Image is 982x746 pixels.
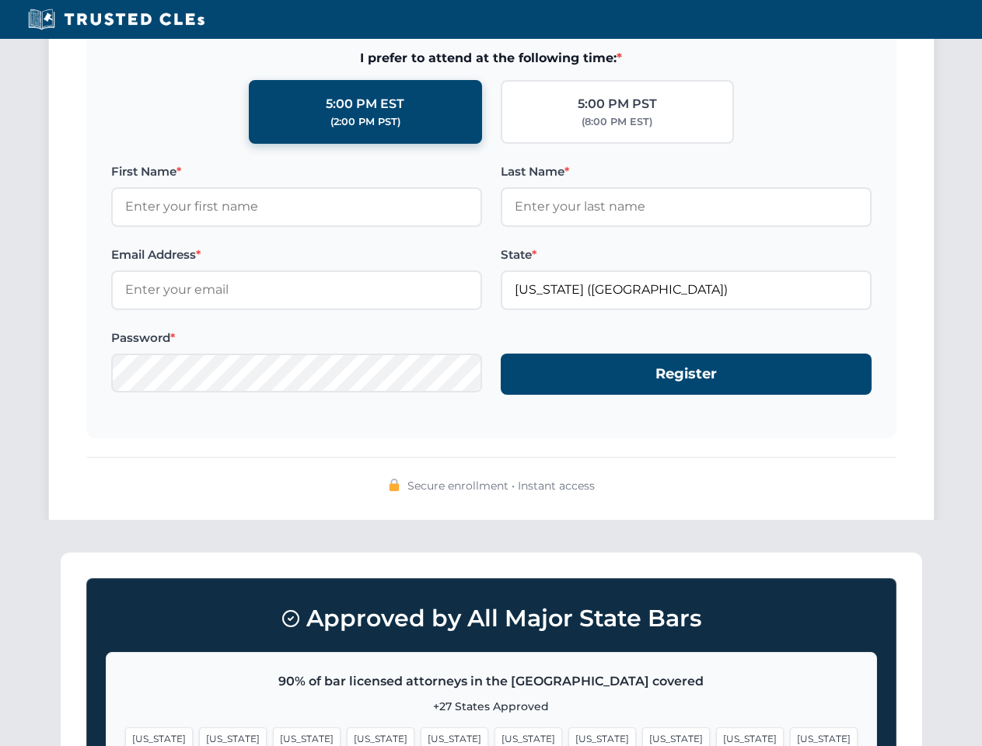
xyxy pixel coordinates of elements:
[501,187,872,226] input: Enter your last name
[330,114,400,130] div: (2:00 PM PST)
[578,94,657,114] div: 5:00 PM PST
[125,671,858,692] p: 90% of bar licensed attorneys in the [GEOGRAPHIC_DATA] covered
[388,479,400,491] img: 🔒
[111,329,482,347] label: Password
[106,598,877,640] h3: Approved by All Major State Bars
[111,48,872,68] span: I prefer to attend at the following time:
[501,246,872,264] label: State
[111,246,482,264] label: Email Address
[326,94,404,114] div: 5:00 PM EST
[23,8,209,31] img: Trusted CLEs
[111,162,482,181] label: First Name
[501,354,872,395] button: Register
[582,114,652,130] div: (8:00 PM EST)
[407,477,595,494] span: Secure enrollment • Instant access
[501,162,872,181] label: Last Name
[501,270,872,309] input: Florida (FL)
[111,187,482,226] input: Enter your first name
[111,270,482,309] input: Enter your email
[125,698,858,715] p: +27 States Approved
